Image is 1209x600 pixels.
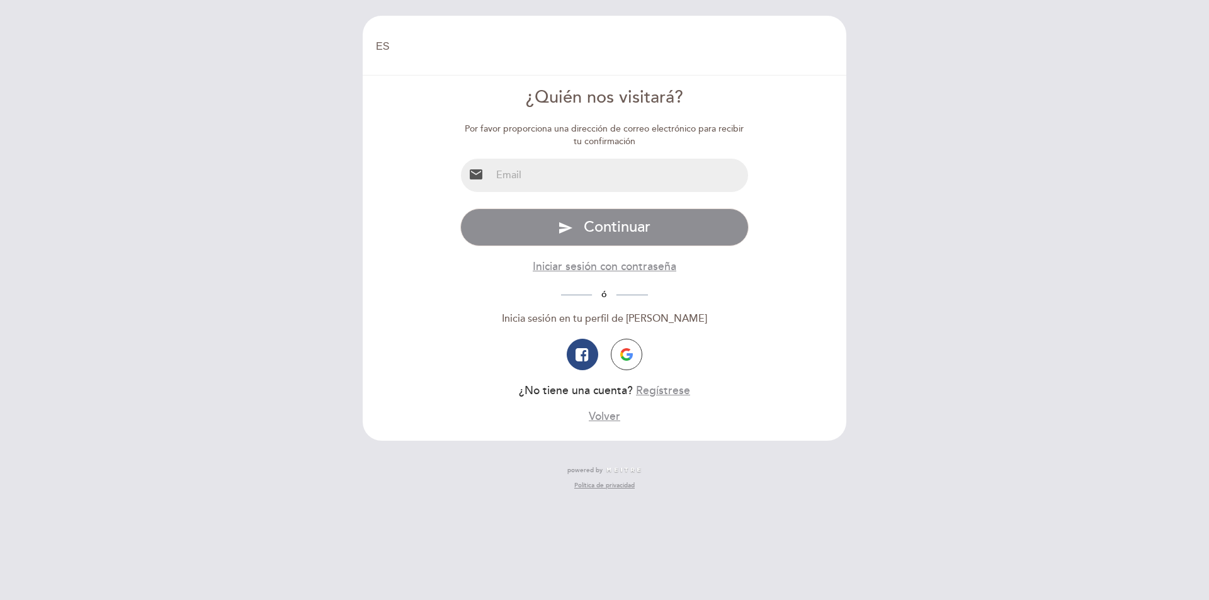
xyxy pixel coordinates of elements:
span: powered by [567,466,603,475]
img: MEITRE [606,467,642,473]
div: Inicia sesión en tu perfil de [PERSON_NAME] [460,312,749,326]
button: Regístrese [636,383,690,399]
a: powered by [567,466,642,475]
div: Por favor proporciona una dirección de correo electrónico para recibir tu confirmación [460,123,749,148]
button: Iniciar sesión con contraseña [533,259,676,275]
i: send [558,220,573,235]
button: send Continuar [460,208,749,246]
span: ó [592,289,616,300]
img: icon-google.png [620,348,633,361]
div: ¿Quién nos visitará? [460,86,749,110]
i: email [468,167,484,182]
a: Política de privacidad [574,481,635,490]
button: Volver [589,409,620,424]
input: Email [491,159,749,192]
span: ¿No tiene una cuenta? [519,384,633,397]
span: Continuar [584,218,650,236]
